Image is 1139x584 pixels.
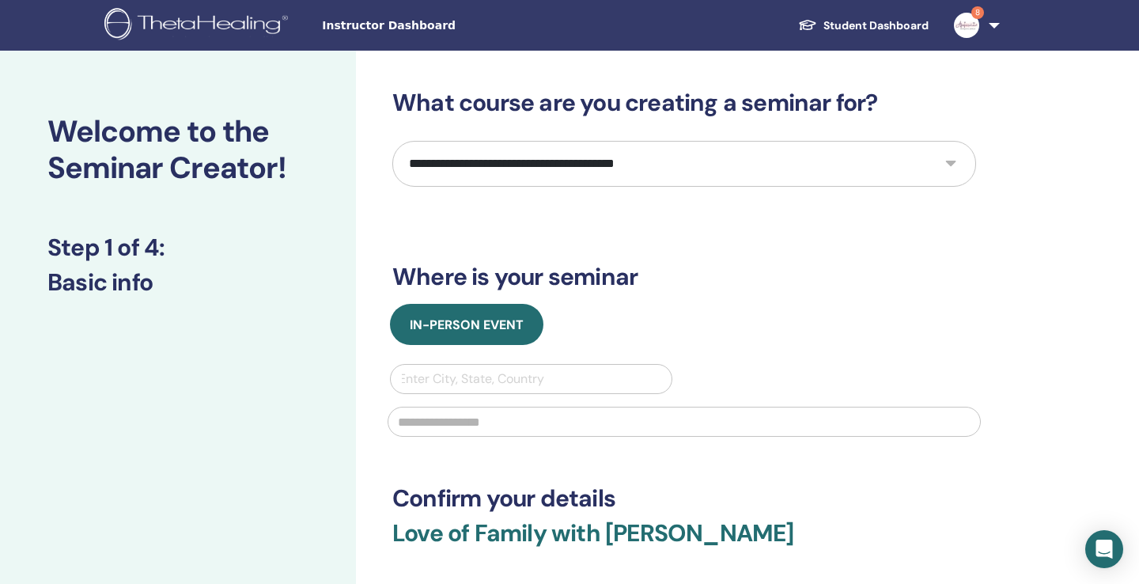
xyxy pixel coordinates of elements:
[104,8,293,44] img: logo.png
[47,114,308,186] h2: Welcome to the Seminar Creator!
[392,263,976,291] h3: Where is your seminar
[410,317,524,333] span: In-Person Event
[47,233,308,262] h3: Step 1 of 4 :
[322,17,559,34] span: Instructor Dashboard
[971,6,984,19] span: 8
[785,11,941,40] a: Student Dashboard
[1085,530,1123,568] div: Open Intercom Messenger
[392,484,976,513] h3: Confirm your details
[798,18,817,32] img: graduation-cap-white.svg
[390,304,543,345] button: In-Person Event
[392,89,976,117] h3: What course are you creating a seminar for?
[954,13,979,38] img: default.jpg
[47,268,308,297] h3: Basic info
[392,519,976,567] h3: Love of Family with [PERSON_NAME]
